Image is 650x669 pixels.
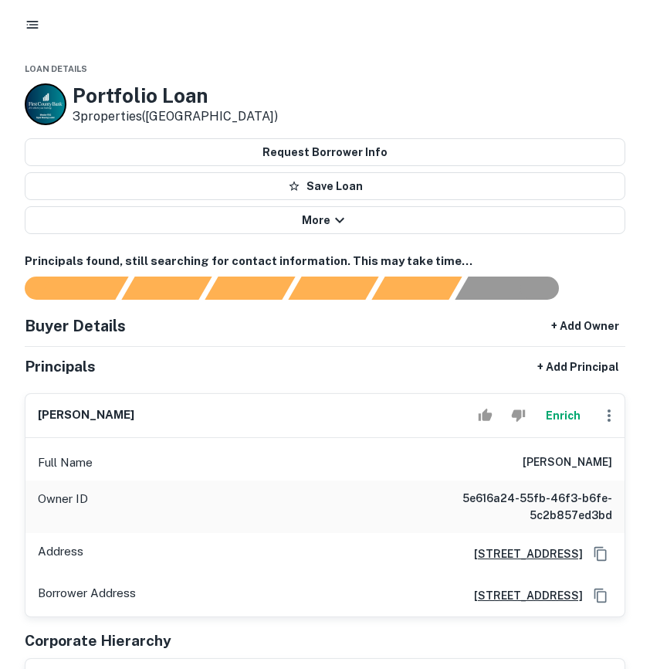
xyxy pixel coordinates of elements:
[538,400,587,431] button: Enrich
[25,64,87,73] span: Loan Details
[427,490,612,524] h6: 5e616a24-55fb-46f3-b6fe-5c2b857ed3bd
[455,277,577,300] div: AI fulfillment process complete.
[505,400,532,431] button: Reject
[73,107,278,126] p: 3 properties ([GEOGRAPHIC_DATA])
[205,277,295,300] div: Documents found, AI parsing details...
[25,172,625,200] button: Save Loan
[371,277,462,300] div: Principals found, still searching for contact information. This may take time...
[121,277,212,300] div: Your request is received and processing...
[38,490,88,524] p: Owner ID
[573,545,650,620] iframe: Chat Widget
[25,314,126,338] h4: Buyer Details
[531,353,625,381] button: + Add Principal
[25,138,625,166] button: Request Borrower Info
[73,83,278,107] h3: Portfolio Loan
[472,400,499,431] button: Accept
[462,587,583,604] a: [STREET_ADDRESS]
[545,312,625,340] button: + Add Owner
[25,355,96,378] h5: Principals
[38,406,134,424] h6: [PERSON_NAME]
[589,542,612,565] button: Copy Address
[523,453,612,472] h6: [PERSON_NAME]
[38,453,93,472] p: Full Name
[25,253,625,270] h6: Principals found, still searching for contact information. This may take time...
[38,584,136,607] p: Borrower Address
[462,545,583,562] a: [STREET_ADDRESS]
[288,277,378,300] div: Principals found, AI now looking for contact information...
[25,630,171,652] h5: Corporate Hierarchy
[6,277,122,300] div: Sending borrower request to AI...
[38,542,83,565] p: Address
[25,206,625,234] button: More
